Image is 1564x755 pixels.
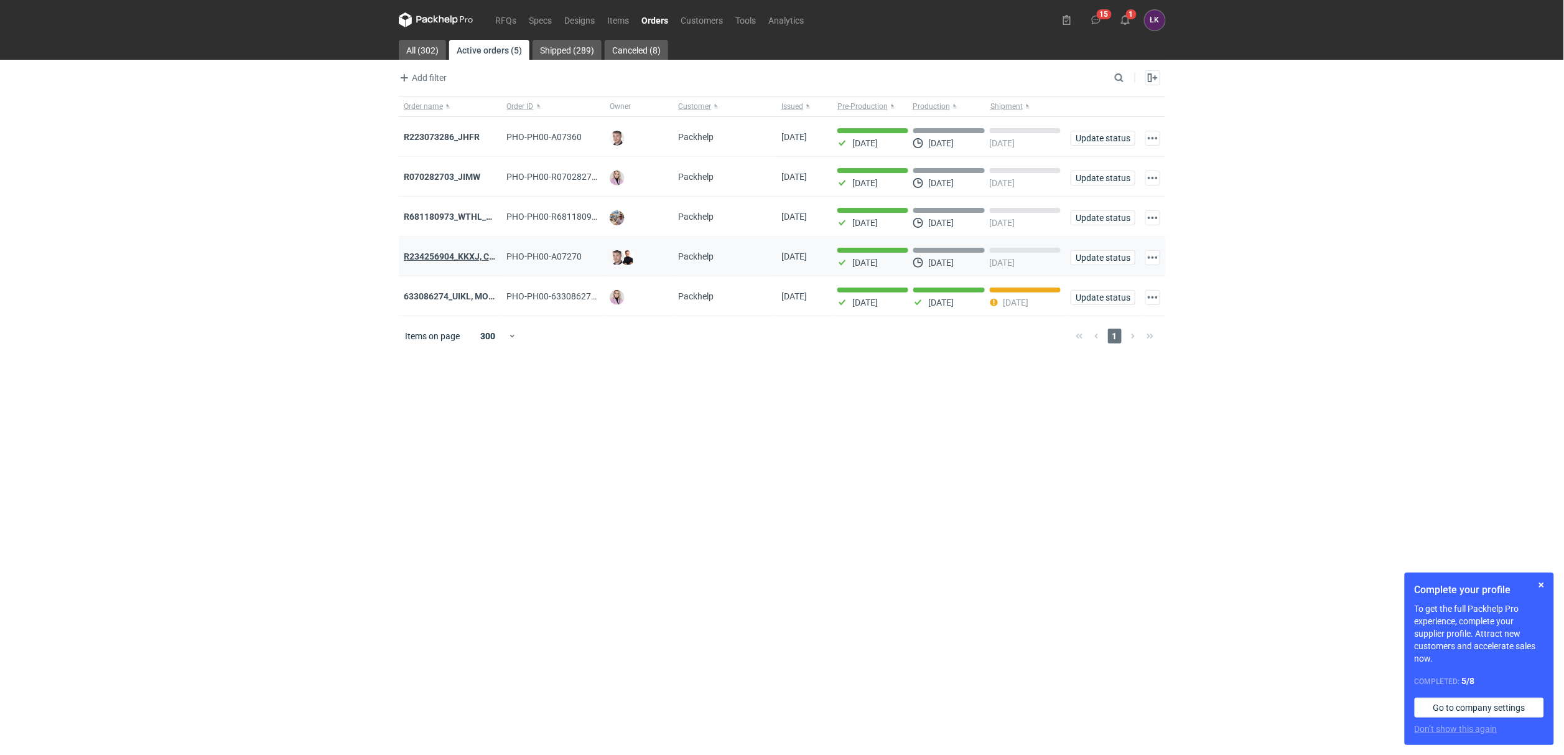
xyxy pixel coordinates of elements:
[507,212,655,222] span: PHO-PH00-R681180973_WTHL_GFSV
[610,171,625,185] img: Klaudia Wiśniewska
[399,96,502,116] button: Order name
[449,40,529,60] a: Active orders (5)
[1076,174,1130,182] span: Update status
[1071,131,1135,146] button: Update status
[1112,70,1152,85] input: Search
[781,101,803,111] span: Issued
[928,218,954,228] p: [DATE]
[852,258,878,268] p: [DATE]
[489,12,523,27] a: RFQs
[781,251,807,261] span: 23/09/2025
[507,132,582,142] span: PHO-PH00-A07360
[1415,723,1497,735] button: Don’t show this again
[678,212,714,222] span: Packhelp
[678,172,714,182] span: Packhelp
[1076,134,1130,143] span: Update status
[533,40,602,60] a: Shipped (289)
[404,291,500,301] a: 633086274_UIKL, MOEG
[1071,210,1135,225] button: Update status
[673,96,776,116] button: Customer
[396,70,447,85] button: Add filter
[1145,290,1160,305] button: Actions
[910,96,988,116] button: Production
[502,96,605,116] button: Order ID
[1145,171,1160,185] button: Actions
[1415,583,1544,598] h1: Complete your profile
[678,291,714,301] span: Packhelp
[399,40,446,60] a: All (302)
[1076,293,1130,302] span: Update status
[1145,10,1165,30] figcaption: ŁK
[990,138,1015,148] p: [DATE]
[781,132,807,142] span: 10/10/2025
[832,96,910,116] button: Pre-Production
[781,172,807,182] span: 02/10/2025
[781,291,807,301] span: 23/09/2025
[674,12,729,27] a: Customers
[404,251,737,261] a: R234256904_KKXJ, CKTY,PCHN, FHNV,TJBT,BVDV,VPVS,UUAJ,HTKI,TWOS,IFEI,BQIJ'
[928,258,954,268] p: [DATE]
[405,330,460,342] span: Items on page
[507,291,648,301] span: PHO-PH00-633086274_UIKL,-MOEG
[610,210,625,225] img: Michał Palasek
[928,298,954,307] p: [DATE]
[610,101,631,111] span: Owner
[1115,10,1135,30] button: 1
[762,12,810,27] a: Analytics
[610,131,625,146] img: Maciej Sikora
[523,12,558,27] a: Specs
[852,178,878,188] p: [DATE]
[678,101,711,111] span: Customer
[1415,603,1544,665] p: To get the full Packhelp Pro experience, complete your supplier profile. Attract new customers an...
[913,101,950,111] span: Production
[1086,10,1106,30] button: 15
[852,218,878,228] p: [DATE]
[558,12,601,27] a: Designs
[928,178,954,188] p: [DATE]
[1462,676,1475,686] strong: 5 / 8
[468,327,508,345] div: 300
[601,12,635,27] a: Items
[678,251,714,261] span: Packhelp
[1071,250,1135,265] button: Update status
[404,101,443,111] span: Order name
[1071,171,1135,185] button: Update status
[605,40,668,60] a: Canceled (8)
[1145,10,1165,30] div: Łukasz Kowalski
[990,258,1015,268] p: [DATE]
[928,138,954,148] p: [DATE]
[1145,210,1160,225] button: Actions
[620,250,635,265] img: Tomasz Kubiak
[1003,298,1029,307] p: [DATE]
[678,132,714,142] span: Packhelp
[397,70,447,85] span: Add filter
[837,101,888,111] span: Pre-Production
[1071,290,1135,305] button: Update status
[1415,698,1544,718] a: Go to company settings
[988,96,1066,116] button: Shipment
[729,12,762,27] a: Tools
[404,172,480,182] a: R070282703_JIMW
[990,101,1023,111] span: Shipment
[1076,253,1130,262] span: Update status
[781,212,807,222] span: 02/10/2025
[507,101,534,111] span: Order ID
[1415,675,1544,688] div: Completed:
[852,298,878,307] p: [DATE]
[404,132,480,142] a: R223073286_JHFR
[1145,131,1160,146] button: Actions
[610,290,625,305] img: Klaudia Wiśniewska
[404,212,508,222] a: R681180973_WTHL_GFSV
[990,218,1015,228] p: [DATE]
[1145,250,1160,265] button: Actions
[507,251,582,261] span: PHO-PH00-A07270
[635,12,674,27] a: Orders
[776,96,832,116] button: Issued
[1076,213,1130,222] span: Update status
[1108,329,1122,344] span: 1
